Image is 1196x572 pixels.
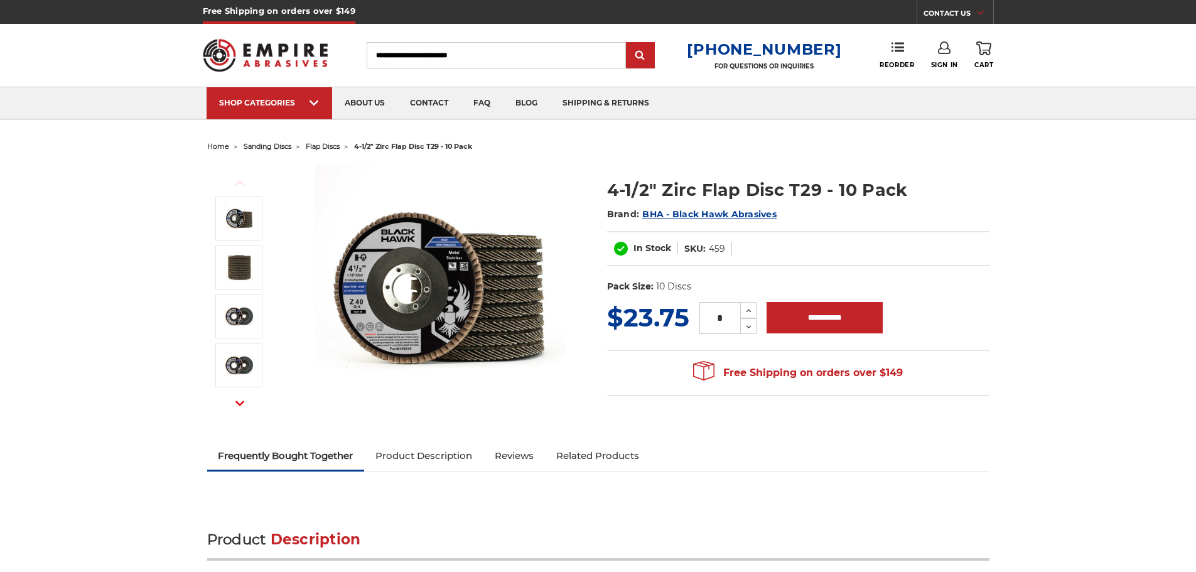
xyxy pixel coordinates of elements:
[607,302,689,333] span: $23.75
[628,43,653,68] input: Submit
[709,242,725,256] dd: 459
[219,98,320,107] div: SHOP CATEGORIES
[397,87,461,119] a: contact
[687,62,841,70] p: FOR QUESTIONS OR INQUIRIES
[974,41,993,69] a: Cart
[924,6,993,24] a: CONTACT US
[880,41,914,68] a: Reorder
[224,252,255,283] img: 10 pack of premium black hawk flap discs
[224,203,255,234] img: 4.5" Black Hawk Zirconia Flap Disc 10 Pack
[503,87,550,119] a: blog
[203,31,328,80] img: Empire Abrasives
[642,208,777,220] a: BHA - Black Hawk Abrasives
[244,142,291,151] a: sanding discs
[364,442,483,470] a: Product Description
[224,350,255,381] img: 60 grit zirc flap disc
[207,142,229,151] a: home
[225,170,255,197] button: Previous
[550,87,662,119] a: shipping & returns
[931,61,958,69] span: Sign In
[684,242,706,256] dt: SKU:
[633,242,671,254] span: In Stock
[332,87,397,119] a: about us
[687,40,841,58] a: [PHONE_NUMBER]
[271,531,361,548] span: Description
[483,442,545,470] a: Reviews
[607,280,654,293] dt: Pack Size:
[607,208,640,220] span: Brand:
[607,178,989,202] h1: 4-1/2" Zirc Flap Disc T29 - 10 Pack
[693,360,903,386] span: Free Shipping on orders over $149
[306,142,340,151] a: flap discs
[545,442,650,470] a: Related Products
[974,61,993,69] span: Cart
[315,165,566,416] img: 4.5" Black Hawk Zirconia Flap Disc 10 Pack
[354,142,472,151] span: 4-1/2" zirc flap disc t29 - 10 pack
[207,442,365,470] a: Frequently Bought Together
[207,531,266,548] span: Product
[880,61,914,69] span: Reorder
[225,390,255,417] button: Next
[224,301,255,332] img: 40 grit zirc flap disc
[461,87,503,119] a: faq
[656,280,691,293] dd: 10 Discs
